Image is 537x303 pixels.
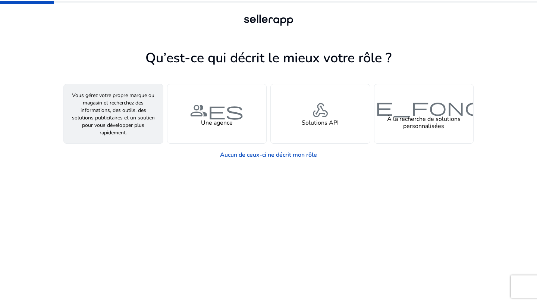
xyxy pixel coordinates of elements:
button: recherche_de_fonctionnalitésÀ la recherche de solutions personnalisées [374,84,474,144]
font: webhook [311,100,329,121]
font: Une agence [201,119,233,127]
button: groupesUne agence [167,84,267,144]
font: groupes [190,100,244,121]
font: Qu’est-ce qui décrit le mieux votre rôle ? [145,49,392,67]
font: Solutions API [302,119,339,127]
button: Vous gérez votre propre marque ou magasin et recherchez des informations, des outils, des solutio... [63,84,163,144]
font: À la recherche de solutions personnalisées [387,115,461,130]
font: Aucun de ceux-ci ne décrit mon rôle [220,151,317,159]
button: webhookSolutions API [270,84,370,144]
